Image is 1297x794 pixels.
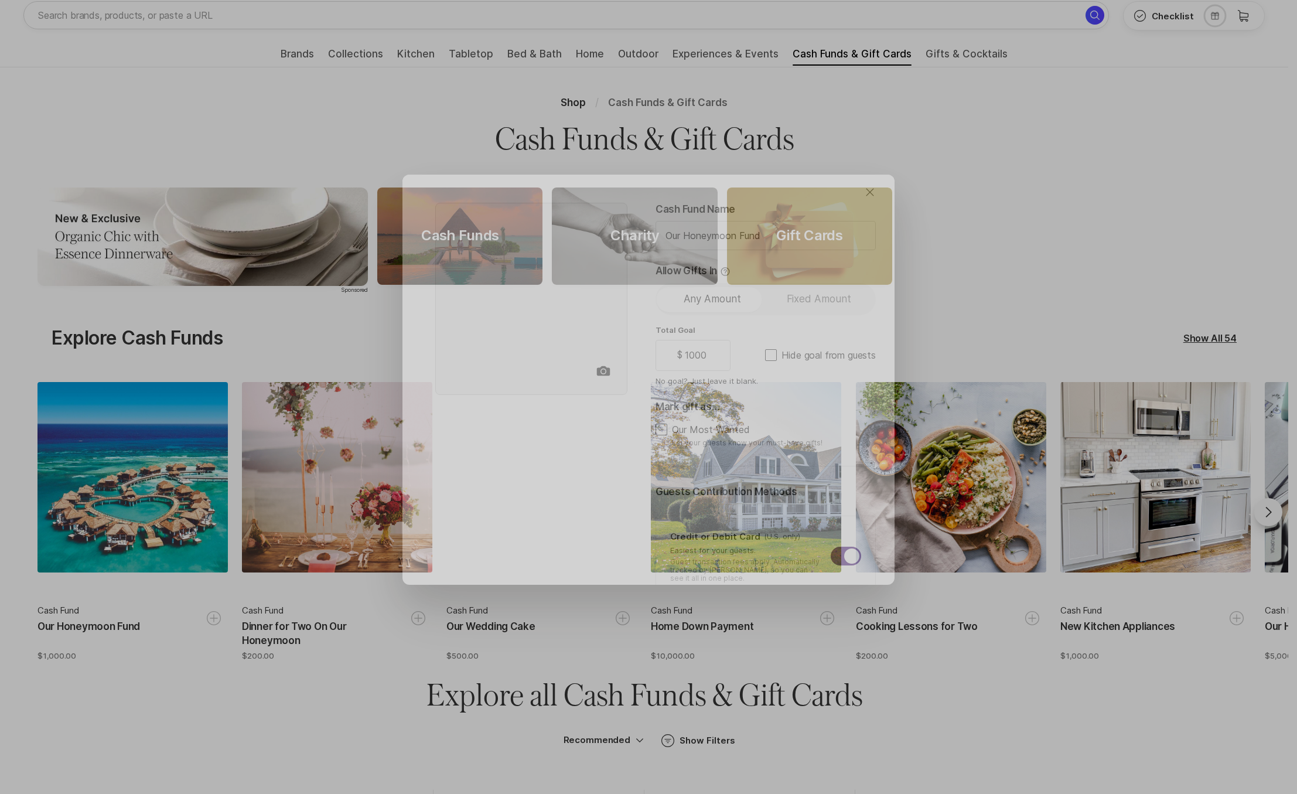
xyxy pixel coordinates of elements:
[656,325,695,335] span: Total Goal
[670,530,760,543] p: Credit or Debit Card
[670,545,821,556] p: Easiest for your guests.
[787,290,852,308] p: Fixed Amount
[656,264,717,278] p: Allow Gifts In
[684,290,742,308] p: Any Amount
[656,376,758,386] p: No goal? Just leave it blank.
[656,400,876,414] p: Mark gift as…
[672,424,750,435] span: Our Most Wanted
[764,531,800,541] p: (U.S. only)
[670,558,821,582] p: Guest transaction fees apply. Automatically tracked by [PERSON_NAME], so you can see it all in on...
[656,485,876,499] p: Guests Contribution Methods
[672,439,876,447] p: Let your guests know your must-have gifts!
[677,347,682,363] p: $
[781,348,876,362] span: Hide goal from guests
[656,203,735,215] span: Cash Fund Name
